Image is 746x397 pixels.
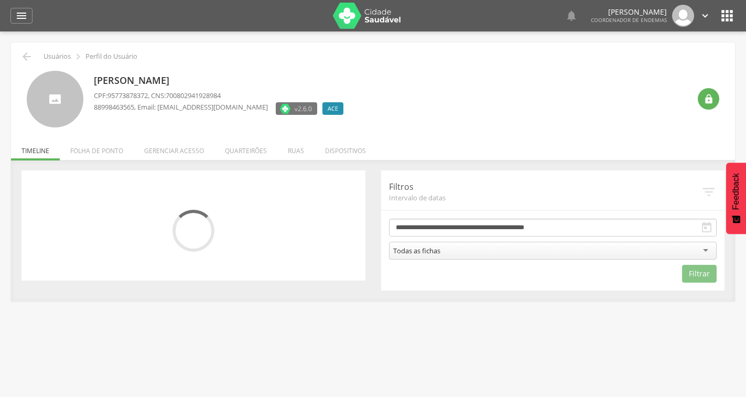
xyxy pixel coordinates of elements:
[565,9,578,22] i: 
[134,136,214,160] li: Gerenciar acesso
[704,94,714,104] i: 
[276,102,317,115] label: Versão do aplicativo
[214,136,277,160] li: Quarteirões
[94,102,268,112] p: , Email: [EMAIL_ADDRESS][DOMAIN_NAME]
[591,16,667,24] span: Coordenador de Endemias
[315,136,376,160] li: Dispositivos
[389,193,701,202] span: Intervalo de datas
[328,104,338,113] span: ACE
[719,7,736,24] i: 
[107,91,148,100] span: 95773878372
[389,181,701,193] p: Filtros
[295,103,312,114] span: v2.6.0
[698,88,719,110] div: Resetar senha
[20,50,33,63] i: Voltar
[701,184,717,200] i: 
[15,9,28,22] i: 
[94,91,349,101] p: CPF: , CNS:
[166,91,221,100] span: 700802941928984
[700,221,713,234] i: 
[731,173,741,210] span: Feedback
[85,52,137,61] p: Perfil do Usuário
[60,136,134,160] li: Folha de ponto
[699,10,711,22] i: 
[94,74,349,88] p: [PERSON_NAME]
[565,5,578,27] a: 
[682,265,717,283] button: Filtrar
[44,52,71,61] p: Usuários
[726,163,746,234] button: Feedback - Mostrar pesquisa
[94,102,134,112] span: 88998463565
[393,246,440,255] div: Todas as fichas
[591,8,667,16] p: [PERSON_NAME]
[72,51,84,62] i: 
[699,5,711,27] a: 
[10,8,33,24] a: 
[277,136,315,160] li: Ruas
